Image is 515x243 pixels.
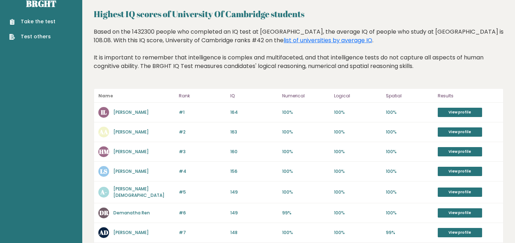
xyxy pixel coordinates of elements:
p: 100% [386,149,433,155]
a: [PERSON_NAME] [113,229,149,235]
a: [PERSON_NAME] [113,149,149,155]
h2: Highest IQ scores of University Of Cambridge students [94,8,504,20]
p: 100% [282,129,330,135]
p: 100% [386,189,433,195]
a: list of universities by average IQ [284,36,372,44]
p: 100% [282,168,330,175]
b: Name [98,93,113,99]
p: 149 [230,189,278,195]
p: Rank [179,92,226,100]
p: 100% [282,229,330,236]
p: Spatial [386,92,433,100]
text: IL [101,108,107,116]
p: 100% [334,168,382,175]
text: AA [99,128,108,136]
p: 156 [230,168,278,175]
p: 100% [334,189,382,195]
p: 100% [282,189,330,195]
p: #1 [179,109,226,116]
p: 99% [282,210,330,216]
p: 163 [230,129,278,135]
a: [PERSON_NAME][DEMOGRAPHIC_DATA] [113,186,165,198]
p: 148 [230,229,278,236]
text: HM [99,147,109,156]
a: [PERSON_NAME] [113,168,149,174]
p: 100% [334,229,382,236]
p: #7 [179,229,226,236]
a: View profile [438,228,482,237]
p: 100% [386,109,433,116]
a: [PERSON_NAME] [113,109,149,115]
p: 100% [386,210,433,216]
p: #6 [179,210,226,216]
text: A- [100,188,107,196]
p: 100% [386,168,433,175]
a: Take the test [9,18,55,25]
a: [PERSON_NAME] [113,129,149,135]
p: 100% [282,149,330,155]
div: Based on the 1432300 people who completed an IQ test at [GEOGRAPHIC_DATA], the average IQ of peop... [94,28,504,81]
text: LS [100,167,107,175]
p: 99% [386,229,433,236]
p: Results [438,92,499,100]
p: #3 [179,149,226,155]
p: 100% [334,109,382,116]
p: Logical [334,92,382,100]
p: IQ [230,92,278,100]
a: View profile [438,108,482,117]
p: 100% [334,149,382,155]
p: 100% [334,210,382,216]
p: 100% [334,129,382,135]
text: DR [99,209,109,217]
p: #4 [179,168,226,175]
p: 100% [386,129,433,135]
a: View profile [438,208,482,218]
a: View profile [438,167,482,176]
p: #2 [179,129,226,135]
a: View profile [438,127,482,137]
p: 160 [230,149,278,155]
text: AD [99,228,108,237]
a: Demanatha Ren [113,210,150,216]
p: 100% [282,109,330,116]
p: #5 [179,189,226,195]
p: 164 [230,109,278,116]
a: View profile [438,188,482,197]
a: View profile [438,147,482,156]
p: 149 [230,210,278,216]
a: Test others [9,33,55,40]
p: Numerical [282,92,330,100]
